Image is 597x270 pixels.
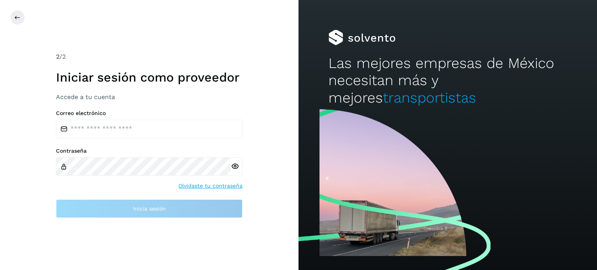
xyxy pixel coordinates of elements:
[383,89,476,106] span: transportistas
[133,206,166,211] span: Inicia sesión
[56,52,243,61] div: /2
[328,55,567,106] h2: Las mejores empresas de México necesitan más y mejores
[178,182,243,190] a: Olvidaste tu contraseña
[56,199,243,218] button: Inicia sesión
[56,70,243,85] h1: Iniciar sesión como proveedor
[56,93,243,101] h3: Accede a tu cuenta
[56,110,243,117] label: Correo electrónico
[56,148,243,154] label: Contraseña
[56,53,59,60] span: 2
